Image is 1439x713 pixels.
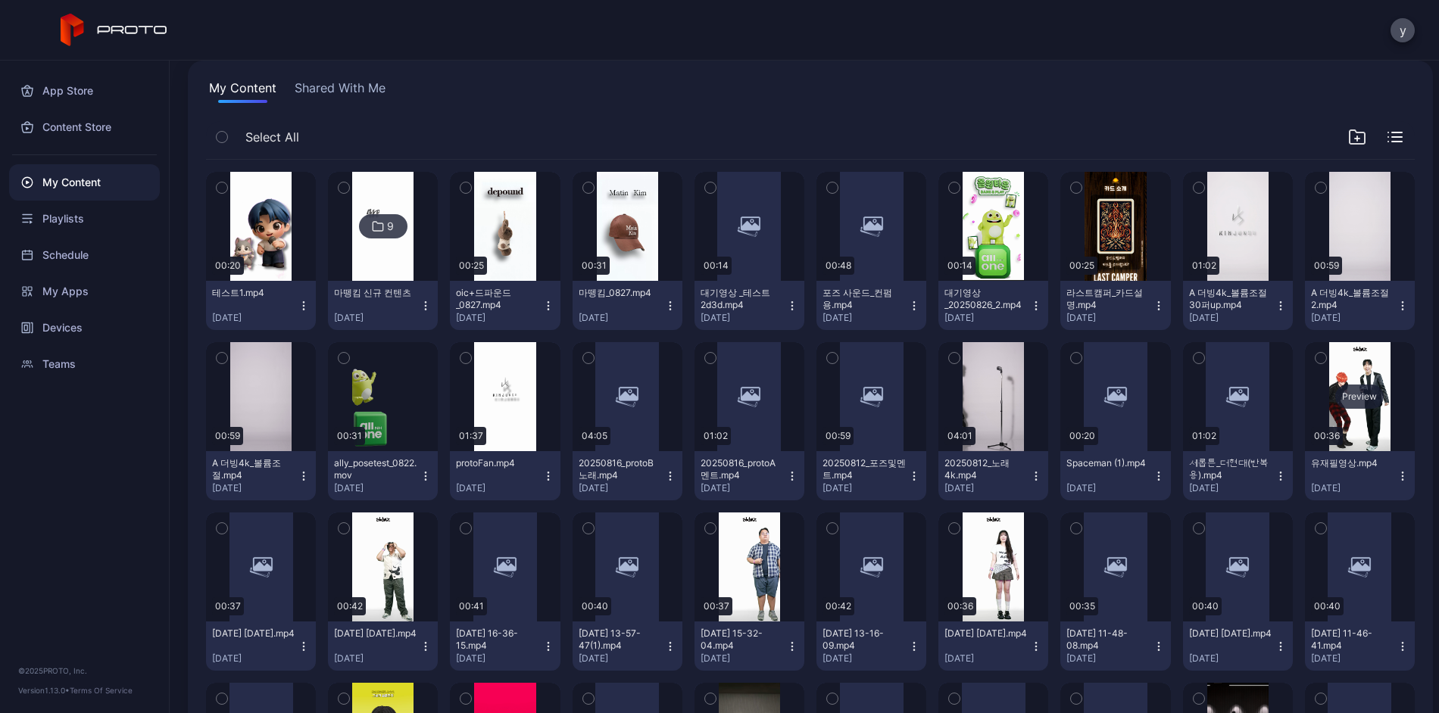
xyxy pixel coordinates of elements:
div: [DATE] [944,482,1030,494]
div: 대기영상 _20250826_2.mp4 [944,287,1028,311]
div: [DATE] [1311,652,1397,665]
div: [DATE] [1189,312,1275,324]
div: [DATE] [456,312,542,324]
div: 2025-07-27 11-27-32.mp4 [212,627,295,640]
div: 2025-07-26 11-48-08.mp4 [1066,627,1150,652]
button: [DATE] [DATE].mp4[DATE] [328,621,438,671]
div: 2025-07-26 15-32-04.mp4 [701,627,784,652]
button: A 더빙4k_볼륨조절2.mp4[DATE] [1305,281,1415,330]
div: [DATE] [701,652,786,665]
a: Teams [9,346,160,382]
a: Devices [9,310,160,346]
div: [DATE] [334,312,420,324]
div: protoFan.mp4 [456,457,539,469]
button: [DATE] 13-57-47(1).mp4[DATE] [573,621,682,671]
button: protoFan.mp4[DATE] [450,451,560,500]
button: 포즈 사운드_컨펌용.mp4[DATE] [816,281,926,330]
div: [DATE] [579,652,664,665]
div: 2025-07-26 13-16-09.mp4 [823,627,906,652]
a: Playlists [9,201,160,237]
div: [DATE] [1066,652,1152,665]
span: Version 1.13.0 • [18,686,70,695]
div: A 더빙4k_볼륨조절.mp4 [212,457,295,481]
div: [DATE] [212,312,298,324]
button: oic+드파운드_0827.mp4[DATE] [450,281,560,330]
button: 20250816_protoB노래.mp4[DATE] [573,451,682,500]
button: [DATE] [DATE].mp4[DATE] [206,621,316,671]
div: 2025-07-26 11-13-04.mp4 [1189,627,1272,640]
div: [DATE] [212,482,298,494]
button: 20250812_포즈및멘트.mp4[DATE] [816,451,926,500]
a: Terms Of Service [70,686,133,695]
button: [DATE] [DATE].mp4[DATE] [938,621,1048,671]
button: 마뗑킴_0827.mp4[DATE] [573,281,682,330]
div: A 더빙4k_볼륨조절2.mp4 [1311,287,1394,311]
div: Spaceman (1).mp4 [1066,457,1150,469]
button: 테스트1.mp4[DATE] [206,281,316,330]
div: 마뗑킴 신규 컨텐츠 [334,287,417,299]
div: 2025-07-26 11-27-02.mp4 [944,627,1028,640]
button: 라스트캠퍼_카드설명.mp4[DATE] [1060,281,1170,330]
button: [DATE] 15-32-04.mp4[DATE] [695,621,804,671]
a: My Content [9,164,160,201]
button: 20250812_노래4k.mp4[DATE] [938,451,1048,500]
button: [DATE] 13-16-09.mp4[DATE] [816,621,926,671]
button: ally_posetest_0822.mov[DATE] [328,451,438,500]
button: A 더빙4k_볼륨조절.mp4[DATE] [206,451,316,500]
div: 세롭튼_더현대(반복용).mp4 [1189,457,1272,481]
div: [DATE] [1189,652,1275,665]
div: © 2025 PROTO, Inc. [18,665,151,677]
div: [DATE] [579,312,664,324]
button: [DATE] [DATE].mp4[DATE] [1183,621,1293,671]
div: [DATE] [944,652,1030,665]
div: [DATE] [456,652,542,665]
button: [DATE] 11-48-08.mp4[DATE] [1060,621,1170,671]
div: 20250816_protoA멘트.mp4 [701,457,784,481]
a: Content Store [9,109,160,145]
div: 마뗑킴_0827.mp4 [579,287,662,299]
div: [DATE] [823,482,908,494]
div: oic+드파운드_0827.mp4 [456,287,539,311]
div: 유재필영상.mp4 [1311,457,1394,469]
div: 20250816_protoB노래.mp4 [579,457,662,481]
a: My Apps [9,273,160,310]
button: 세롭튼_더현대(반복용).mp4[DATE] [1183,451,1293,500]
div: [DATE] [701,482,786,494]
button: My Content [206,79,279,103]
button: [DATE] 11-46-41.mp4[DATE] [1305,621,1415,671]
button: [DATE] 16-36-15.mp4[DATE] [450,621,560,671]
div: [DATE] [944,312,1030,324]
a: Schedule [9,237,160,273]
div: [DATE] [579,482,664,494]
div: [DATE] [823,652,908,665]
div: [DATE] [1066,482,1152,494]
div: [DATE] [334,482,420,494]
div: 2025-07-26 17-08-24.mp4 [334,627,417,640]
button: 대기영상 _테스트2d3d.mp4[DATE] [695,281,804,330]
button: Spaceman (1).mp4[DATE] [1060,451,1170,500]
span: Select All [245,128,299,146]
div: 20250812_노래4k.mp4 [944,457,1028,481]
div: [DATE] [1066,312,1152,324]
div: 라스트캠퍼_카드설명.mp4 [1066,287,1150,311]
div: [DATE] [1311,482,1397,494]
div: Preview [1335,385,1384,409]
div: 20250812_포즈및멘트.mp4 [823,457,906,481]
div: 9 [387,220,394,233]
button: 대기영상 _20250826_2.mp4[DATE] [938,281,1048,330]
div: 포즈 사운드_컨펌용.mp4 [823,287,906,311]
div: ally_posetest_0822.mov [334,457,417,481]
a: App Store [9,73,160,109]
div: 2025-07-26 16-36-15.mp4 [456,627,539,652]
button: Shared With Me [292,79,389,103]
div: [DATE] [212,652,298,665]
div: 2025-07-26 11-46-41.mp4 [1311,627,1394,652]
div: [DATE] [701,312,786,324]
div: [DATE] [823,312,908,324]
